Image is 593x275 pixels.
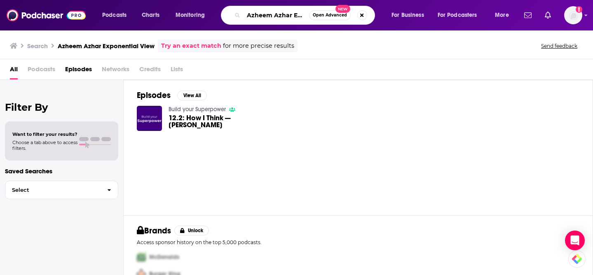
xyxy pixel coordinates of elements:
button: Send feedback [539,42,580,49]
img: 12.2: How I Think — Azeem Azhar [137,106,162,131]
span: Open Advanced [313,13,347,17]
a: Episodes [65,63,92,79]
button: open menu [386,9,434,22]
input: Search podcasts, credits, & more... [244,9,309,22]
span: Monitoring [176,9,205,21]
button: Open AdvancedNew [309,10,351,20]
img: First Pro Logo [134,249,149,266]
span: for more precise results [223,41,294,51]
a: Try an exact match [161,41,221,51]
button: open menu [170,9,216,22]
a: Show notifications dropdown [541,8,554,22]
h2: Filter By [5,101,118,113]
div: Open Intercom Messenger [565,231,585,250]
span: Select [5,187,101,193]
a: EpisodesView All [137,90,207,100]
span: Want to filter your results? [12,131,77,137]
span: Logged in as zhopson [564,6,582,24]
span: Podcasts [28,63,55,79]
span: Lists [171,63,183,79]
span: For Podcasters [438,9,477,21]
img: Podchaser - Follow, Share and Rate Podcasts [7,7,86,23]
span: Podcasts [102,9,127,21]
a: Charts [136,9,164,22]
h2: Brands [137,226,171,236]
a: Build your Superpower [169,106,226,113]
h2: Episodes [137,90,171,100]
button: Show profile menu [564,6,582,24]
span: Choose a tab above to access filters. [12,140,77,151]
button: open menu [96,9,137,22]
span: Charts [142,9,159,21]
h3: Search [27,42,48,50]
span: McDonalds [149,254,179,261]
h3: Azheem Azhar Exponential View [58,42,155,50]
img: User Profile [564,6,582,24]
a: 12.2: How I Think — Azeem Azhar [169,114,278,128]
span: 12.2: How I Think — [PERSON_NAME] [169,114,278,128]
span: Networks [102,63,129,79]
a: Show notifications dropdown [521,8,535,22]
svg: Add a profile image [576,6,582,13]
span: More [495,9,509,21]
p: Access sponsor history on the top 5,000 podcasts. [137,239,579,245]
span: Credits [139,63,161,79]
button: open menu [432,9,489,22]
span: For Business [391,9,424,21]
button: Select [5,181,118,199]
button: View All [177,91,207,100]
button: open menu [489,9,519,22]
div: Search podcasts, credits, & more... [229,6,383,25]
a: All [10,63,18,79]
span: New [335,5,350,13]
p: Saved Searches [5,167,118,175]
button: Unlock [174,226,209,235]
